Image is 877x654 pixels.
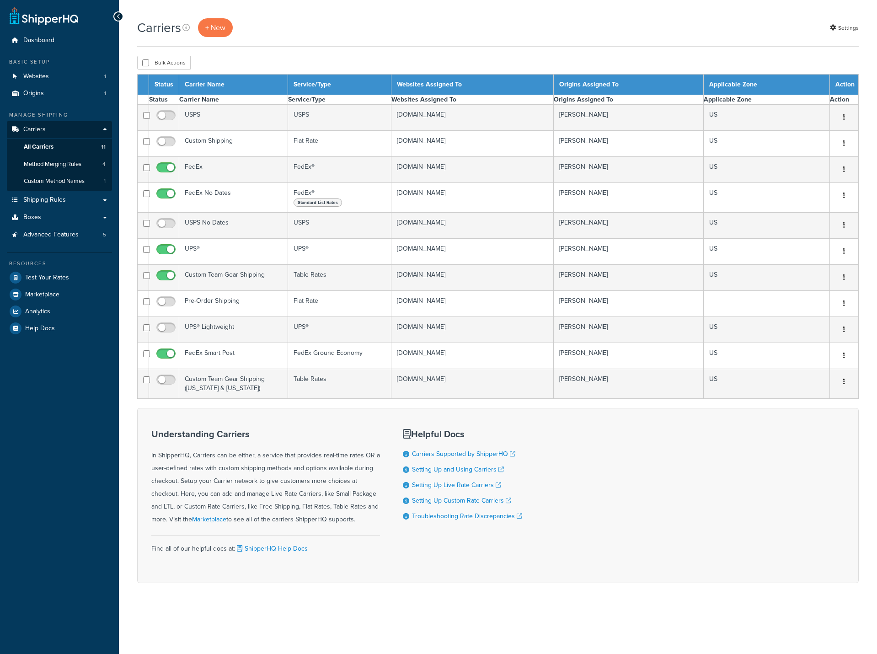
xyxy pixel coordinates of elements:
[7,68,112,85] a: Websites 1
[391,213,553,239] td: [DOMAIN_NAME]
[288,183,391,213] td: FedEx®
[294,198,342,207] span: Standard List Rates
[288,369,391,399] td: Table Rates
[7,68,112,85] li: Websites
[391,183,553,213] td: [DOMAIN_NAME]
[391,265,553,291] td: [DOMAIN_NAME]
[23,196,66,204] span: Shipping Rules
[25,291,59,299] span: Marketplace
[151,429,380,526] div: In ShipperHQ, Carriers can be either, a service that provides real-time rates OR a user-defined r...
[7,269,112,286] a: Test Your Rates
[179,239,288,265] td: UPS®
[137,56,191,70] button: Bulk Actions
[553,369,704,399] td: [PERSON_NAME]
[179,317,288,343] td: UPS® Lightweight
[288,95,391,105] th: Service/Type
[7,58,112,66] div: Basic Setup
[288,317,391,343] td: UPS®
[7,121,112,191] li: Carriers
[7,260,112,268] div: Resources
[7,209,112,226] a: Boxes
[391,105,553,131] td: [DOMAIN_NAME]
[7,303,112,320] a: Analytics
[412,480,501,490] a: Setting Up Live Rate Carriers
[704,95,830,105] th: Applicable Zone
[288,75,391,95] th: Service/Type
[102,161,106,168] span: 4
[137,19,181,37] h1: Carriers
[704,369,830,399] td: US
[7,156,112,173] li: Method Merging Rules
[23,231,79,239] span: Advanced Features
[704,75,830,95] th: Applicable Zone
[192,515,226,524] a: Marketplace
[103,231,106,239] span: 5
[179,95,288,105] th: Carrier Name
[149,95,179,105] th: Status
[403,429,522,439] h3: Helpful Docs
[704,157,830,183] td: US
[104,177,106,185] span: 1
[104,90,106,97] span: 1
[391,75,553,95] th: Websites Assigned To
[412,496,511,505] a: Setting Up Custom Rate Carriers
[412,511,522,521] a: Troubleshooting Rate Discrepancies
[288,131,391,157] td: Flat Rate
[179,213,288,239] td: USPS No Dates
[288,105,391,131] td: USPS
[101,143,106,151] span: 11
[7,286,112,303] a: Marketplace
[288,343,391,369] td: FedEx Ground Economy
[288,157,391,183] td: FedEx®
[391,131,553,157] td: [DOMAIN_NAME]
[391,369,553,399] td: [DOMAIN_NAME]
[7,320,112,337] a: Help Docs
[179,369,288,399] td: Custom Team Gear Shipping ([US_STATE] & [US_STATE])
[553,157,704,183] td: [PERSON_NAME]
[23,126,46,134] span: Carriers
[553,183,704,213] td: [PERSON_NAME]
[10,7,78,25] a: ShipperHQ Home
[704,239,830,265] td: US
[553,95,704,105] th: Origins Assigned To
[198,18,233,37] a: + New
[288,213,391,239] td: USPS
[179,291,288,317] td: Pre-Order Shipping
[553,291,704,317] td: [PERSON_NAME]
[25,308,50,316] span: Analytics
[179,75,288,95] th: Carrier Name
[179,131,288,157] td: Custom Shipping
[7,226,112,243] li: Advanced Features
[179,265,288,291] td: Custom Team Gear Shipping
[553,213,704,239] td: [PERSON_NAME]
[151,429,380,439] h3: Understanding Carriers
[7,32,112,49] a: Dashboard
[149,75,179,95] th: Status
[7,111,112,119] div: Manage Shipping
[7,226,112,243] a: Advanced Features 5
[288,291,391,317] td: Flat Rate
[830,95,859,105] th: Action
[7,85,112,102] li: Origins
[830,75,859,95] th: Action
[391,343,553,369] td: [DOMAIN_NAME]
[7,156,112,173] a: Method Merging Rules 4
[704,105,830,131] td: US
[412,465,504,474] a: Setting Up and Using Carriers
[179,343,288,369] td: FedEx Smart Post
[23,90,44,97] span: Origins
[391,239,553,265] td: [DOMAIN_NAME]
[7,192,112,209] a: Shipping Rules
[7,139,112,155] li: All Carriers
[7,139,112,155] a: All Carriers 11
[412,449,515,459] a: Carriers Supported by ShipperHQ
[391,157,553,183] td: [DOMAIN_NAME]
[23,73,49,80] span: Websites
[553,265,704,291] td: [PERSON_NAME]
[553,105,704,131] td: [PERSON_NAME]
[7,121,112,138] a: Carriers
